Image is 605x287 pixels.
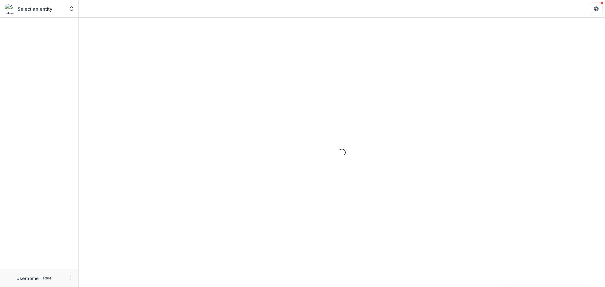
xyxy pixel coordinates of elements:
img: Select an entity [5,4,15,14]
p: Select an entity [18,6,52,12]
p: Username [16,275,39,282]
button: Open entity switcher [67,3,76,15]
button: More [67,274,75,282]
button: Get Help [590,3,602,15]
p: Role [41,275,54,281]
